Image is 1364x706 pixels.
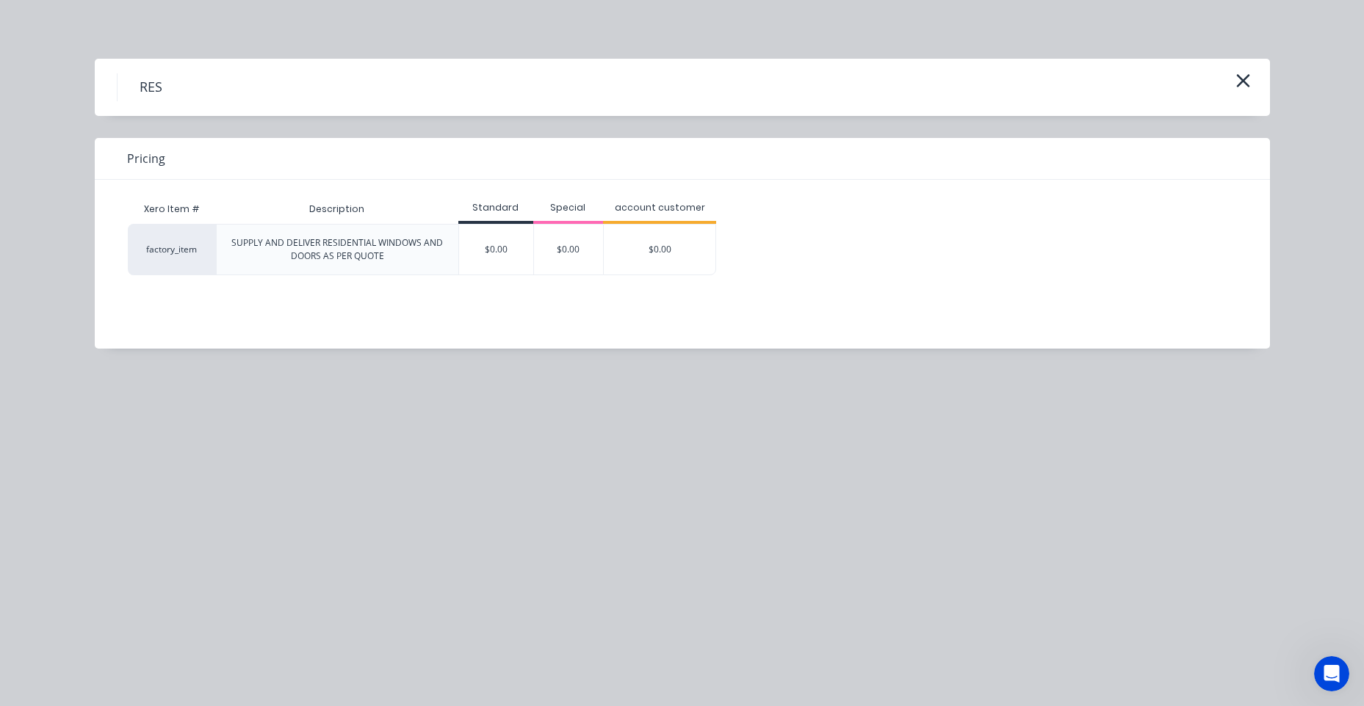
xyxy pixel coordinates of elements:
[458,201,533,214] div: Standard
[604,225,715,274] div: $0.00
[128,224,216,275] div: factory_item
[127,150,165,167] span: Pricing
[297,191,376,228] div: Description
[459,225,533,274] div: $0.00
[128,194,216,224] div: Xero Item #
[117,73,184,101] h4: RES
[533,201,604,214] div: Special
[603,201,716,214] div: account customer
[534,225,604,274] div: $0.00
[228,236,447,263] div: SUPPLY AND DELIVER RESIDENTIAL WINDOWS AND DOORS AS PER QUOTE
[1314,656,1349,691] iframe: Intercom live chat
